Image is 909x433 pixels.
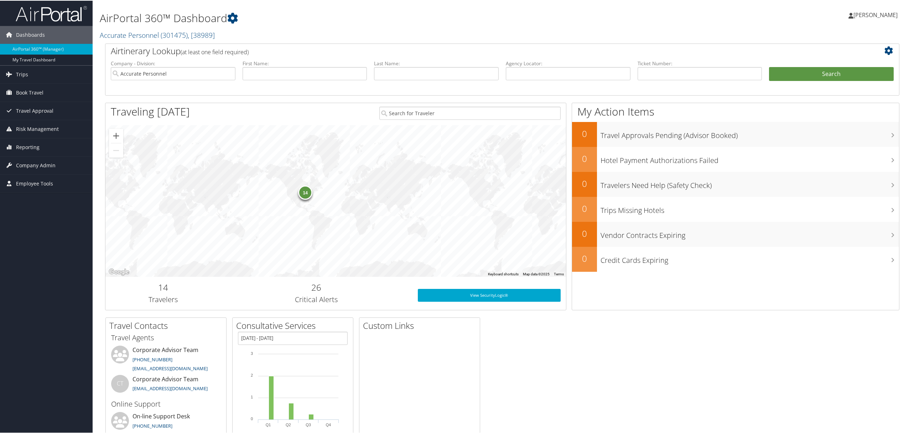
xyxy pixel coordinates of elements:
[601,251,899,265] h3: Credit Cards Expiring
[111,103,190,118] h1: Traveling [DATE]
[109,128,123,142] button: Zoom in
[16,119,59,137] span: Risk Management
[554,271,564,275] a: Terms (opens in new tab)
[111,59,235,66] label: Company - Division:
[251,372,253,377] tspan: 2
[853,10,898,18] span: [PERSON_NAME]
[16,138,40,156] span: Reporting
[251,351,253,355] tspan: 3
[161,30,188,39] span: ( 301475 )
[769,66,894,81] button: Search
[572,152,597,164] h2: 0
[16,65,28,83] span: Trips
[572,221,899,246] a: 0Vendor Contracts Expiring
[236,319,353,331] h2: Consultative Services
[107,267,131,276] img: Google
[16,83,43,101] span: Book Travel
[133,384,208,391] a: [EMAIL_ADDRESS][DOMAIN_NAME]
[572,127,597,139] h2: 0
[16,5,87,21] img: airportal-logo.png
[188,30,215,39] span: , [ 38989 ]
[108,374,224,397] li: Corporate Advisor Team
[848,4,905,25] a: [PERSON_NAME]
[243,59,367,66] label: First Name:
[111,374,129,392] div: CT
[16,101,53,119] span: Travel Approval
[16,25,45,43] span: Dashboards
[379,106,561,119] input: Search for Traveler
[488,271,519,276] button: Keyboard shortcuts
[226,281,407,293] h2: 26
[298,185,312,199] div: 14
[100,30,215,39] a: Accurate Personnel
[111,44,827,56] h2: Airtinerary Lookup
[16,174,53,192] span: Employee Tools
[572,177,597,189] h2: 0
[133,356,172,362] a: [PHONE_NUMBER]
[107,267,131,276] a: Open this area in Google Maps (opens a new window)
[133,422,172,428] a: [PHONE_NUMBER]
[374,59,499,66] label: Last Name:
[572,171,899,196] a: 0Travelers Need Help (Safety Check)
[286,422,291,426] text: Q2
[16,156,56,174] span: Company Admin
[326,422,331,426] text: Q4
[108,345,224,374] li: Corporate Advisor Team
[306,422,311,426] text: Q3
[572,202,597,214] h2: 0
[523,271,550,275] span: Map data ©2025
[181,47,249,55] span: (at least one field required)
[109,143,123,157] button: Zoom out
[133,365,208,371] a: [EMAIL_ADDRESS][DOMAIN_NAME]
[363,319,480,331] h2: Custom Links
[226,294,407,304] h3: Critical Alerts
[572,252,597,264] h2: 0
[111,281,215,293] h2: 14
[251,394,253,398] tspan: 1
[266,422,271,426] text: Q1
[638,59,762,66] label: Ticket Number:
[111,398,221,408] h3: Online Support
[111,294,215,304] h3: Travelers
[601,126,899,140] h3: Travel Approvals Pending (Advisor Booked)
[572,121,899,146] a: 0Travel Approvals Pending (Advisor Booked)
[601,226,899,240] h3: Vendor Contracts Expiring
[418,288,561,301] a: View SecurityLogic®
[572,146,899,171] a: 0Hotel Payment Authorizations Failed
[572,246,899,271] a: 0Credit Cards Expiring
[100,10,637,25] h1: AirPortal 360™ Dashboard
[506,59,630,66] label: Agency Locator:
[111,332,221,342] h3: Travel Agents
[572,227,597,239] h2: 0
[572,103,899,118] h1: My Action Items
[109,319,226,331] h2: Travel Contacts
[251,416,253,420] tspan: 0
[601,201,899,215] h3: Trips Missing Hotels
[572,196,899,221] a: 0Trips Missing Hotels
[601,151,899,165] h3: Hotel Payment Authorizations Failed
[601,176,899,190] h3: Travelers Need Help (Safety Check)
